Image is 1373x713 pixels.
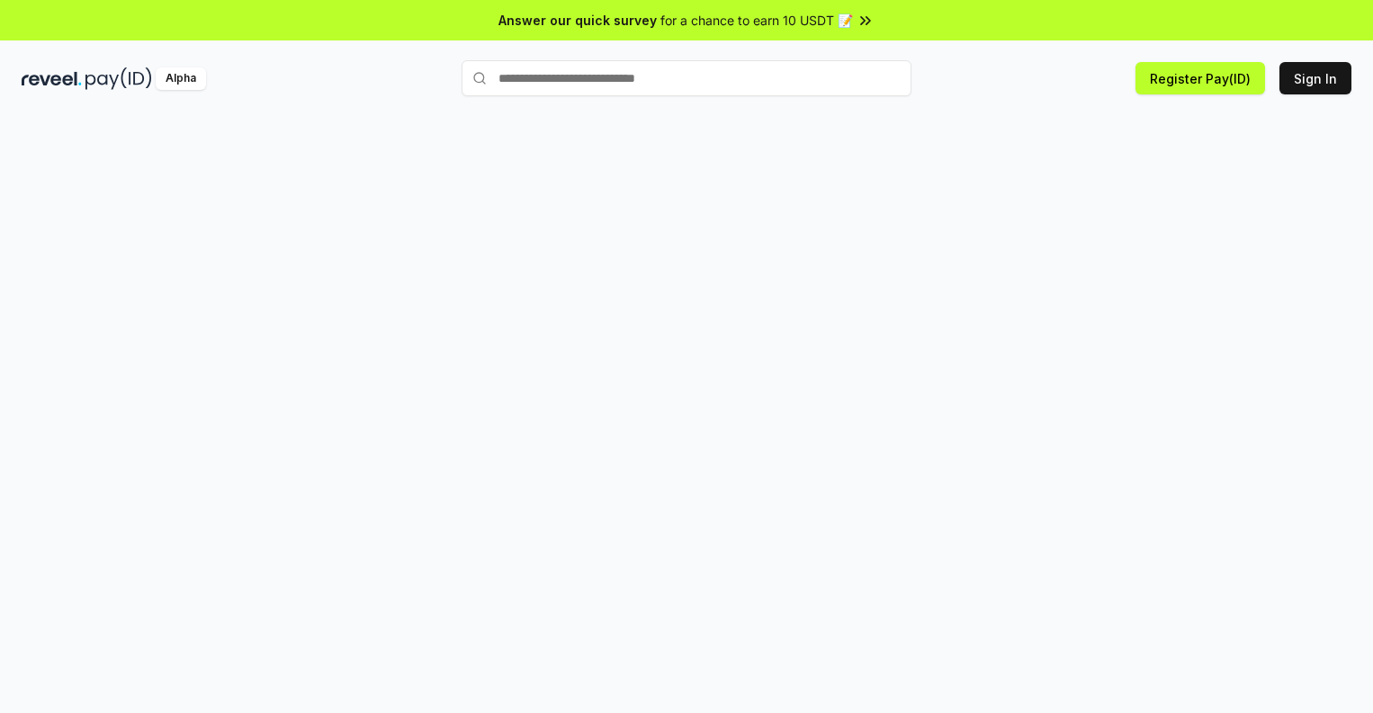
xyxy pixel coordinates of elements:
[660,11,853,30] span: for a chance to earn 10 USDT 📝
[156,67,206,90] div: Alpha
[498,11,657,30] span: Answer our quick survey
[1279,62,1351,94] button: Sign In
[85,67,152,90] img: pay_id
[22,67,82,90] img: reveel_dark
[1135,62,1265,94] button: Register Pay(ID)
